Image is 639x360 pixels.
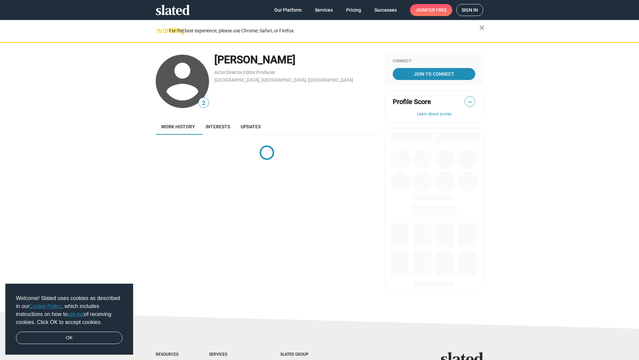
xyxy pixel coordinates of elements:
span: Join To Connect [394,68,474,80]
a: Editor [243,70,256,75]
a: opt-out [68,311,84,317]
span: — [465,98,475,106]
a: Director [226,70,243,75]
a: Producer [256,70,275,75]
span: Sign in [462,4,478,16]
a: Joinfor free [410,4,452,16]
span: Profile Score [393,97,431,106]
span: Welcome! Slated uses cookies as described in our , which includes instructions on how to of recei... [16,294,122,326]
a: Interests [200,119,235,135]
span: Pricing [346,4,361,16]
span: Services [315,4,333,16]
mat-icon: warning [156,26,164,34]
a: Sign in [456,4,483,16]
span: for free [426,4,447,16]
span: Our Platform [274,4,302,16]
a: Successes [369,4,402,16]
div: cookieconsent [5,284,133,355]
a: Actor [214,70,226,75]
a: dismiss cookie message [16,332,122,344]
span: Join [415,4,447,16]
span: Successes [374,4,397,16]
div: Slated Group [280,352,325,357]
a: Pricing [341,4,366,16]
a: [GEOGRAPHIC_DATA], [GEOGRAPHIC_DATA], [GEOGRAPHIC_DATA] [214,77,353,83]
button: Learn about scores [393,112,475,117]
a: Work history [156,119,200,135]
mat-icon: close [478,24,486,32]
a: Cookie Policy [29,303,62,309]
div: [PERSON_NAME] [214,53,378,67]
div: Resources [156,352,182,357]
div: Services [209,352,254,357]
a: Services [310,4,338,16]
span: Work history [161,124,195,129]
span: Interests [206,124,230,129]
a: Updates [235,119,266,135]
div: Connect [393,59,475,64]
div: For the best experience, please use Chrome, Safari, or Firefox. [169,26,479,35]
a: Our Platform [269,4,307,16]
a: Join To Connect [393,68,475,80]
span: Updates [241,124,261,129]
span: 2 [199,99,209,108]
